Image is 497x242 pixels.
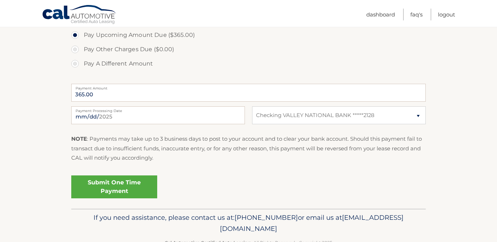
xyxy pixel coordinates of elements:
a: FAQ's [410,9,423,20]
input: Payment Amount [71,84,426,102]
label: Pay A Different Amount [71,57,426,71]
a: Submit One Time Payment [71,175,157,198]
span: [PHONE_NUMBER] [235,213,298,222]
label: Pay Upcoming Amount Due ($365.00) [71,28,426,42]
a: Dashboard [366,9,395,20]
p: : Payments may take up to 3 business days to post to your account and to clear your bank account.... [71,134,426,163]
p: If you need assistance, please contact us at: or email us at [76,212,421,235]
input: Payment Date [71,106,245,124]
label: Pay Other Charges Due ($0.00) [71,42,426,57]
a: Logout [438,9,455,20]
strong: NOTE [71,135,87,142]
label: Payment Processing Date [71,106,245,112]
a: Cal Automotive [42,5,117,25]
label: Payment Amount [71,84,426,89]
